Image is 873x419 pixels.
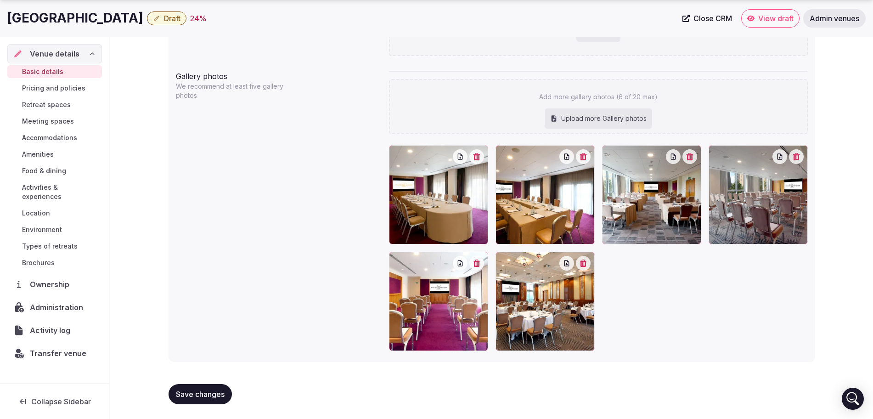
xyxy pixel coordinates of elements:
[22,84,85,93] span: Pricing and policies
[496,145,595,244] div: 1024-City_Room_U_Shape_View_1.webp
[7,207,102,220] a: Location
[803,9,866,28] a: Admin venues
[7,98,102,111] a: Retreat spaces
[30,325,74,336] span: Activity log
[22,166,66,176] span: Food & dining
[389,145,488,244] div: 1920-Xander_24th0016Cityroom-.webp
[389,252,488,351] div: 1920-Xander_24th0019Cityroom-.webp
[22,209,50,218] span: Location
[31,397,91,406] span: Collapse Sidebar
[741,9,800,28] a: View draft
[7,82,102,95] a: Pricing and policies
[147,11,186,25] button: Draft
[7,391,102,412] button: Collapse Sidebar
[169,384,232,404] button: Save changes
[602,145,701,244] div: 1920-Xander_24th0021Riverroom-.webp
[22,150,54,159] span: Amenities
[7,148,102,161] a: Amenities
[190,13,207,24] button: 24%
[30,302,87,313] span: Administration
[7,223,102,236] a: Environment
[30,48,79,59] span: Venue details
[176,82,293,100] p: We recommend at least five gallery photos
[7,298,102,317] a: Administration
[7,321,102,340] a: Activity log
[190,13,207,24] div: 24 %
[7,115,102,128] a: Meeting spaces
[7,240,102,253] a: Types of retreats
[7,9,143,27] h1: [GEOGRAPHIC_DATA]
[677,9,738,28] a: Close CRM
[22,225,62,234] span: Environment
[7,181,102,203] a: Activities & experiences
[7,164,102,177] a: Food & dining
[758,14,794,23] span: View draft
[176,67,382,82] div: Gallery photos
[709,145,808,244] div: 1920-Xander_24th0027Riverroom-.webp
[22,133,77,142] span: Accommodations
[7,131,102,144] a: Accommodations
[810,14,859,23] span: Admin venues
[176,390,225,399] span: Save changes
[7,344,102,363] button: Transfer venue
[7,275,102,294] a: Ownership
[545,108,652,129] div: Upload more Gallery photos
[7,256,102,269] a: Brochures
[22,117,74,126] span: Meeting spaces
[30,348,86,359] span: Transfer venue
[164,14,180,23] span: Draft
[842,388,864,410] div: Open Intercom Messenger
[22,242,78,251] span: Types of retreats
[22,183,98,201] span: Activities & experiences
[22,258,55,267] span: Brochures
[30,279,73,290] span: Ownership
[7,65,102,78] a: Basic details
[693,14,732,23] span: Close CRM
[496,252,595,351] div: 1920-Xander_24th0034Ballroom-.webp
[539,92,658,102] p: Add more gallery photos (6 of 20 max)
[22,67,63,76] span: Basic details
[22,100,71,109] span: Retreat spaces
